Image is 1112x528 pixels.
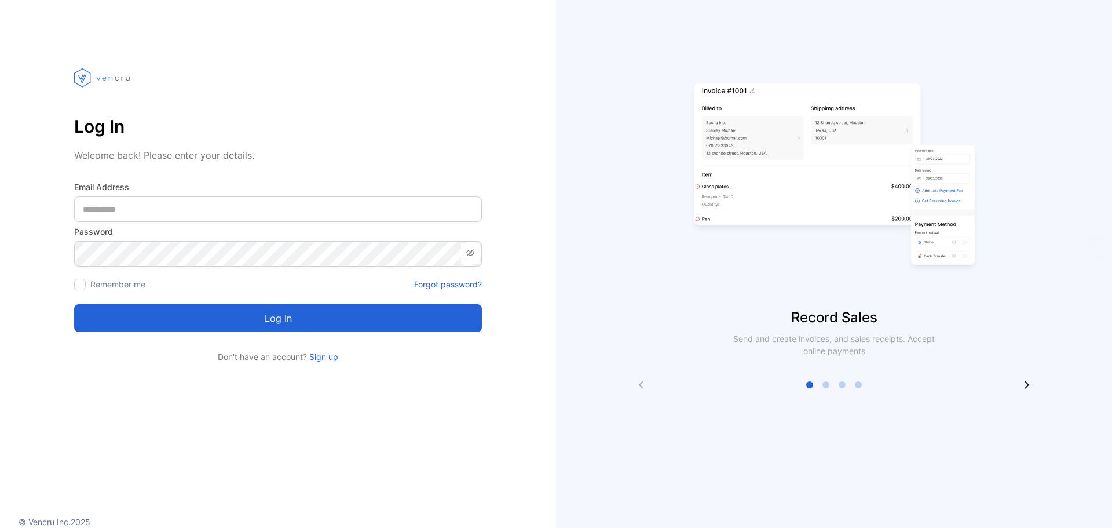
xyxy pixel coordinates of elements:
[74,304,482,332] button: Log in
[556,307,1112,328] p: Record Sales
[723,333,945,357] p: Send and create invoices, and sales receipts. Accept online payments
[74,46,132,109] img: vencru logo
[90,279,145,289] label: Remember me
[74,112,482,140] p: Log In
[74,181,482,193] label: Email Address
[689,46,979,307] img: slider image
[74,148,482,162] p: Welcome back! Please enter your details.
[74,225,482,238] label: Password
[74,351,482,363] p: Don't have an account?
[307,352,338,362] a: Sign up
[414,278,482,290] a: Forgot password?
